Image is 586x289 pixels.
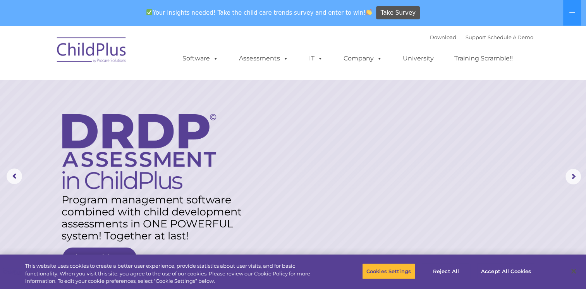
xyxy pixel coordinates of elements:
[395,51,442,66] a: University
[63,248,136,267] a: Learn More
[62,114,216,189] img: DRDP Assessment in ChildPlus
[175,51,226,66] a: Software
[366,9,372,15] img: 👏
[146,9,152,15] img: ✅
[430,34,533,40] font: |
[376,6,420,20] a: Take Survey
[231,51,296,66] a: Assessments
[62,194,249,242] rs-layer: Program management software combined with child development assessments in ONE POWERFUL system! T...
[466,34,486,40] a: Support
[108,83,141,89] span: Phone number
[301,51,331,66] a: IT
[108,51,131,57] span: Last name
[25,262,322,285] div: This website uses cookies to create a better user experience, provide statistics about user visit...
[143,5,375,20] span: Your insights needed! Take the child care trends survey and enter to win!
[488,34,533,40] a: Schedule A Demo
[565,263,582,280] button: Close
[381,6,416,20] span: Take Survey
[430,34,456,40] a: Download
[477,263,535,279] button: Accept All Cookies
[362,263,415,279] button: Cookies Settings
[336,51,390,66] a: Company
[53,32,131,71] img: ChildPlus by Procare Solutions
[422,263,470,279] button: Reject All
[447,51,521,66] a: Training Scramble!!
